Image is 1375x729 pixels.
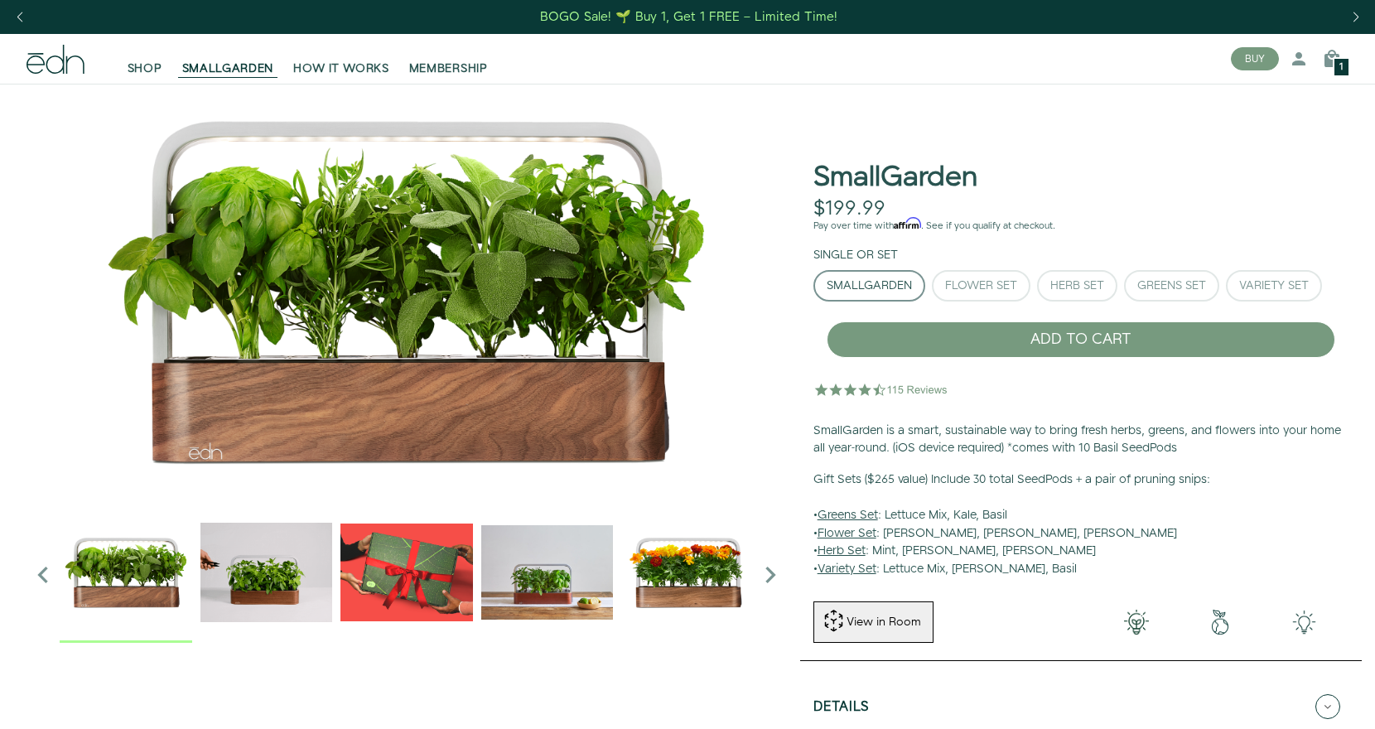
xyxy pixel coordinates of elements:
div: Greens Set [1137,280,1206,292]
div: Herb Set [1050,280,1104,292]
u: Herb Set [818,543,866,559]
span: Affirm [894,218,921,229]
div: 5 / 6 [621,506,754,643]
i: Next slide [754,558,787,591]
span: HOW IT WORKS [293,60,388,77]
a: SMALLGARDEN [172,41,284,77]
span: SHOP [128,60,162,77]
h1: SmallGarden [813,162,977,193]
span: MEMBERSHIP [409,60,488,77]
span: SMALLGARDEN [182,60,274,77]
img: green-earth.png [1178,610,1262,635]
button: BUY [1231,47,1279,70]
img: edn-smallgarden-marigold-hero-SLV-2000px_1024x.png [621,506,754,639]
button: Variety Set [1226,270,1322,302]
a: BOGO Sale! 🌱 Buy 1, Get 1 FREE – Limited Time! [539,4,840,30]
u: Flower Set [818,525,876,542]
iframe: Opens a widget where you can find more information [1247,679,1358,721]
img: edn-trim-basil.2021-09-07_14_55_24_1024x.gif [200,506,333,639]
img: Official-EDN-SMALLGARDEN-HERB-HERO-SLV-2000px_4096x.png [27,84,787,498]
button: SmallGarden [813,270,925,302]
div: View in Room [845,614,923,630]
a: SHOP [118,41,172,77]
div: Flower Set [945,280,1017,292]
button: View in Room [813,601,934,643]
div: 1 / 6 [27,84,787,498]
div: 2 / 6 [200,506,333,643]
b: Gift Sets ($265 value) Include 30 total SeedPods + a pair of pruning snips: [813,471,1210,488]
button: ADD TO CART [827,321,1335,358]
p: • : Lettuce Mix, Kale, Basil • : [PERSON_NAME], [PERSON_NAME], [PERSON_NAME] • : Mint, [PERSON_NA... [813,471,1348,579]
img: EMAILS_-_Holiday_21_PT1_28_9986b34a-7908-4121-b1c1-9595d1e43abe_1024x.png [340,506,473,639]
u: Greens Set [818,507,878,524]
img: 001-light-bulb.png [1094,610,1178,635]
i: Previous slide [27,558,60,591]
img: 4.5 star rating [813,373,950,406]
label: Single or Set [813,247,898,263]
p: SmallGarden is a smart, sustainable way to bring fresh herbs, greens, and flowers into your home ... [813,422,1348,458]
div: $199.99 [813,197,885,221]
a: HOW IT WORKS [283,41,398,77]
u: Variety Set [818,561,876,577]
img: edn-smallgarden-tech.png [1262,610,1346,635]
div: 3 / 6 [340,506,473,643]
img: edn-smallgarden-mixed-herbs-table-product-2000px_1024x.jpg [481,506,614,639]
span: 1 [1339,63,1344,72]
div: 4 / 6 [481,506,614,643]
img: Official-EDN-SMALLGARDEN-HERB-HERO-SLV-2000px_1024x.png [60,506,192,639]
button: Greens Set [1124,270,1219,302]
button: Flower Set [932,270,1030,302]
a: MEMBERSHIP [399,41,498,77]
div: Variety Set [1239,280,1309,292]
div: BOGO Sale! 🌱 Buy 1, Get 1 FREE – Limited Time! [540,8,837,26]
div: 1 / 6 [60,506,192,643]
p: Pay over time with . See if you qualify at checkout. [813,219,1348,234]
button: Herb Set [1037,270,1117,302]
h5: Details [813,700,870,719]
div: SmallGarden [827,280,912,292]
